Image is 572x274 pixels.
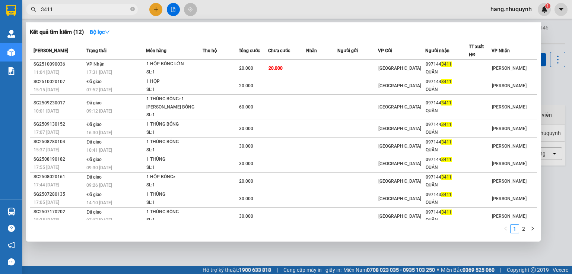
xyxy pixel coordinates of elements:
span: Đã giao [86,100,102,105]
div: SL: 1 [146,146,202,154]
div: SL: 1 [146,129,202,137]
span: message [8,258,15,265]
div: QUÂN [426,216,468,224]
span: 09:26 [DATE] [86,183,112,188]
span: 10:41 [DATE] [86,148,112,153]
span: Trạng thái [86,48,107,53]
span: 10:01 [DATE] [34,108,59,114]
span: Đã giao [86,157,102,162]
span: VP Gửi [378,48,392,53]
span: 30.000 [239,196,253,201]
button: left [501,224,510,233]
span: 30.000 [239,126,253,131]
li: Next Page [528,224,537,233]
div: 097144 [426,173,468,181]
span: 20.000 [239,83,253,88]
div: 097144 [426,156,468,164]
span: 3411 [441,62,452,67]
div: QUÂN [426,86,468,94]
span: 17:07 [DATE] [34,130,59,135]
span: [GEOGRAPHIC_DATA] [378,179,421,184]
span: Đã giao [86,139,102,145]
span: 17:55 [DATE] [34,165,59,170]
span: down [105,29,110,35]
div: SG2508020161 [34,173,84,181]
span: 16:30 [DATE] [86,130,112,135]
div: 097144 [426,78,468,86]
span: 11:04 [DATE] [34,70,59,75]
div: 1 THÙNG [146,155,202,164]
span: close-circle [130,7,135,11]
span: 3411 [441,157,452,162]
div: 097144 [426,60,468,68]
div: 097144 [426,121,468,129]
span: 3411 [441,139,452,145]
span: 3411 [441,122,452,127]
span: 30.000 [239,161,253,166]
span: 30.000 [239,214,253,219]
button: right [528,224,537,233]
li: 2 [519,224,528,233]
div: SL: 1 [146,86,202,94]
span: 17:31 [DATE] [86,70,112,75]
span: [PERSON_NAME] [492,144,527,149]
span: [GEOGRAPHIC_DATA] [378,161,421,166]
span: Chưa cước [268,48,290,53]
div: 1 HỘP BÓNG> [146,173,202,181]
span: 3411 [441,79,452,84]
span: VP Nhận [86,62,105,67]
span: [PERSON_NAME] [492,196,527,201]
span: [GEOGRAPHIC_DATA] [378,104,421,110]
span: 14:10 [DATE] [86,200,112,205]
span: Người nhận [425,48,449,53]
div: 097143 [426,191,468,199]
li: 1 [510,224,519,233]
img: warehouse-icon [7,208,15,215]
img: warehouse-icon [7,30,15,38]
li: Previous Page [501,224,510,233]
a: 2 [519,225,528,233]
span: 30.000 [239,144,253,149]
span: [GEOGRAPHIC_DATA] [378,196,421,201]
div: SG2508280104 [34,138,84,146]
div: SG2507170202 [34,208,84,216]
span: Món hàng [146,48,166,53]
span: Tổng cước [239,48,260,53]
div: SG2510090036 [34,60,84,68]
span: 3411 [441,210,452,215]
span: Đã giao [86,122,102,127]
span: [GEOGRAPHIC_DATA] [378,83,421,88]
span: 09:12 [DATE] [86,108,112,114]
span: [PERSON_NAME] [492,83,527,88]
div: SG2507280135 [34,190,84,198]
span: Người gửi [337,48,358,53]
span: 17:44 [DATE] [34,182,59,188]
div: 1 HỘP [146,78,202,86]
div: SL: 1 [146,216,202,224]
span: 3411 [441,174,452,180]
span: Đã giao [86,174,102,180]
span: 07:52 [DATE] [86,87,112,92]
span: 20.000 [239,179,253,184]
span: right [530,226,535,231]
div: QUÂN [426,146,468,154]
span: TT xuất HĐ [469,44,484,57]
img: warehouse-icon [7,48,15,56]
span: [GEOGRAPHIC_DATA] [378,214,421,219]
span: [GEOGRAPHIC_DATA] [378,144,421,149]
a: 1 [511,225,519,233]
span: 60.000 [239,104,253,110]
strong: Bộ lọc [90,29,110,35]
div: QUÂN [426,129,468,136]
span: Đã giao [86,192,102,197]
span: 3411 [441,100,452,105]
span: 18:35 [DATE] [34,217,59,223]
h3: Kết quả tìm kiếm ( 12 ) [30,28,84,36]
span: [GEOGRAPHIC_DATA] [378,126,421,131]
span: [PERSON_NAME] [492,179,527,184]
div: 1 THÙNG BÓNG [146,208,202,216]
span: 20.000 [268,66,283,71]
span: [PERSON_NAME] [492,66,527,71]
input: Tìm tên, số ĐT hoặc mã đơn [41,5,129,13]
span: Đã giao [86,79,102,84]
